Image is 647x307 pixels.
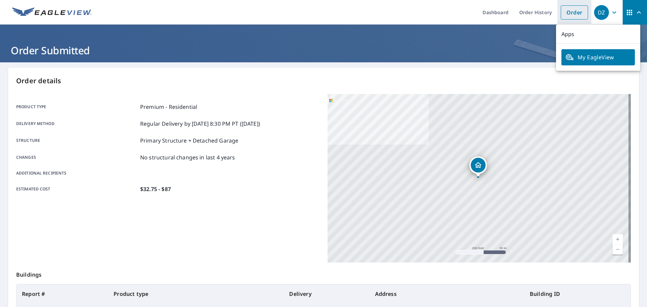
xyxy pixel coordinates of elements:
img: EV Logo [12,7,92,18]
p: Buildings [16,263,631,284]
p: Premium - Residential [140,103,197,111]
th: Product type [108,284,284,303]
div: DZ [594,5,609,20]
p: Regular Delivery by [DATE] 8:30 PM PT ([DATE]) [140,120,260,128]
p: Order details [16,76,631,86]
p: Delivery method [16,120,137,128]
a: My EagleView [561,49,635,65]
p: Additional recipients [16,170,137,176]
p: $32.75 - $87 [140,185,171,193]
a: Current Level 17, Zoom Out [613,244,623,254]
th: Building ID [524,284,630,303]
p: No structural changes in last 4 years [140,153,235,161]
th: Address [370,284,524,303]
span: My EagleView [565,53,631,61]
th: Report # [17,284,108,303]
p: Primary Structure + Detached Garage [140,136,238,145]
p: Apps [556,25,640,44]
div: Dropped pin, building 1, Residential property, 65 DOUGLASBANK WAY SE CALGARY AB T2Z1W7 [469,156,487,177]
h1: Order Submitted [8,43,639,57]
p: Product type [16,103,137,111]
th: Delivery [284,284,369,303]
p: Changes [16,153,137,161]
p: Structure [16,136,137,145]
p: Estimated cost [16,185,137,193]
a: Current Level 17, Zoom In [613,234,623,244]
a: Order [561,5,588,20]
